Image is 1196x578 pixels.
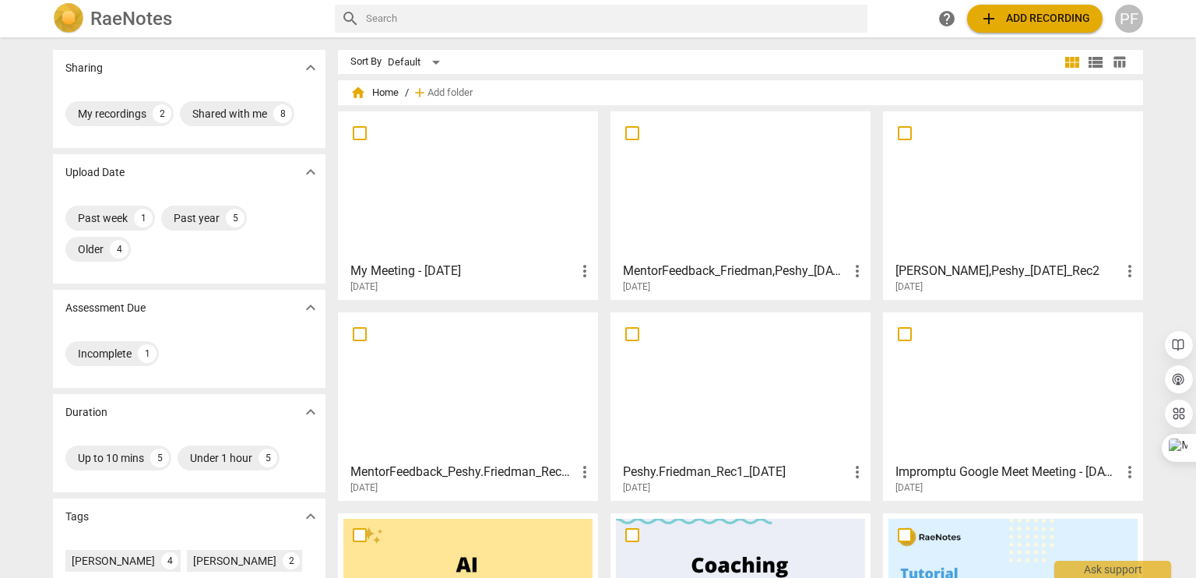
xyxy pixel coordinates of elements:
span: Add recording [980,9,1090,28]
button: Show more [299,505,322,528]
div: Sort By [350,56,382,68]
button: Show more [299,400,322,424]
h3: MentorFeedback_Peshy.Friedman_Rec1_24April2025 [350,463,575,481]
div: 2 [153,104,171,123]
div: 8 [273,104,292,123]
div: Incomplete [78,346,132,361]
h2: RaeNotes [90,8,172,30]
span: [DATE] [895,481,923,495]
div: 1 [134,209,153,227]
div: 1 [138,344,157,363]
a: LogoRaeNotes [53,3,322,34]
a: [PERSON_NAME],Peshy_[DATE]_Rec2[DATE] [888,117,1138,293]
span: more_vert [575,262,594,280]
span: Add folder [427,87,473,99]
h3: My Meeting - Sep 3 2025 [350,262,575,280]
h3: Peshy.Friedman_Rec1_24April2025 [623,463,848,481]
span: Home [350,85,399,100]
div: Ask support [1054,561,1171,578]
span: [DATE] [350,280,378,294]
div: Past week [78,210,128,226]
a: MentorFeedback_Friedman,Peshy_[DATE]_Rec2[DATE] [616,117,865,293]
button: PF [1115,5,1143,33]
button: Upload [967,5,1103,33]
a: My Meeting - [DATE][DATE] [343,117,593,293]
div: 5 [259,449,277,467]
input: Search [366,6,861,31]
span: more_vert [1120,463,1139,481]
span: expand_more [301,507,320,526]
span: expand_more [301,298,320,317]
p: Assessment Due [65,300,146,316]
span: add [412,85,427,100]
span: [DATE] [623,280,650,294]
span: expand_more [301,403,320,421]
p: Tags [65,509,89,525]
p: Upload Date [65,164,125,181]
span: more_vert [575,463,594,481]
a: Impromptu Google Meet Meeting - [DATE][DATE] [888,318,1138,494]
button: Show more [299,56,322,79]
span: add [980,9,998,28]
img: Logo [53,3,84,34]
span: home [350,85,366,100]
a: Help [933,5,961,33]
div: Under 1 hour [190,450,252,466]
span: [DATE] [623,481,650,495]
span: more_vert [1120,262,1139,280]
button: List view [1084,51,1107,74]
h3: Friedman,Peshy_24Jul2025_Rec2 [895,262,1120,280]
p: Sharing [65,60,103,76]
button: Show more [299,160,322,184]
span: [DATE] [895,280,923,294]
span: expand_more [301,58,320,77]
span: view_list [1086,53,1105,72]
p: Duration [65,404,107,421]
span: help [937,9,956,28]
span: / [405,87,409,99]
div: Default [388,50,445,75]
div: [PERSON_NAME] [193,553,276,569]
span: view_module [1063,53,1082,72]
h3: Impromptu Google Meet Meeting - Apr 18 2025 [895,463,1120,481]
span: expand_more [301,163,320,182]
span: table_chart [1112,55,1127,69]
div: Shared with me [192,106,267,122]
button: Show more [299,296,322,319]
span: more_vert [848,463,867,481]
span: search [341,9,360,28]
div: 2 [283,552,300,569]
button: Tile view [1061,51,1084,74]
div: 5 [226,209,244,227]
div: Up to 10 mins [78,450,144,466]
div: My recordings [78,106,146,122]
div: Past year [174,210,220,226]
h3: MentorFeedback_Friedman,Peshy_24Jul2025_Rec2 [623,262,848,280]
a: MentorFeedback_Peshy.Friedman_Rec1_[DATE][DATE] [343,318,593,494]
span: [DATE] [350,481,378,495]
div: 4 [161,552,178,569]
div: Older [78,241,104,257]
div: 4 [110,240,128,259]
button: Table view [1107,51,1131,74]
div: [PERSON_NAME] [72,553,155,569]
span: more_vert [848,262,867,280]
div: 5 [150,449,169,467]
a: Peshy.Friedman_Rec1_[DATE][DATE] [616,318,865,494]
